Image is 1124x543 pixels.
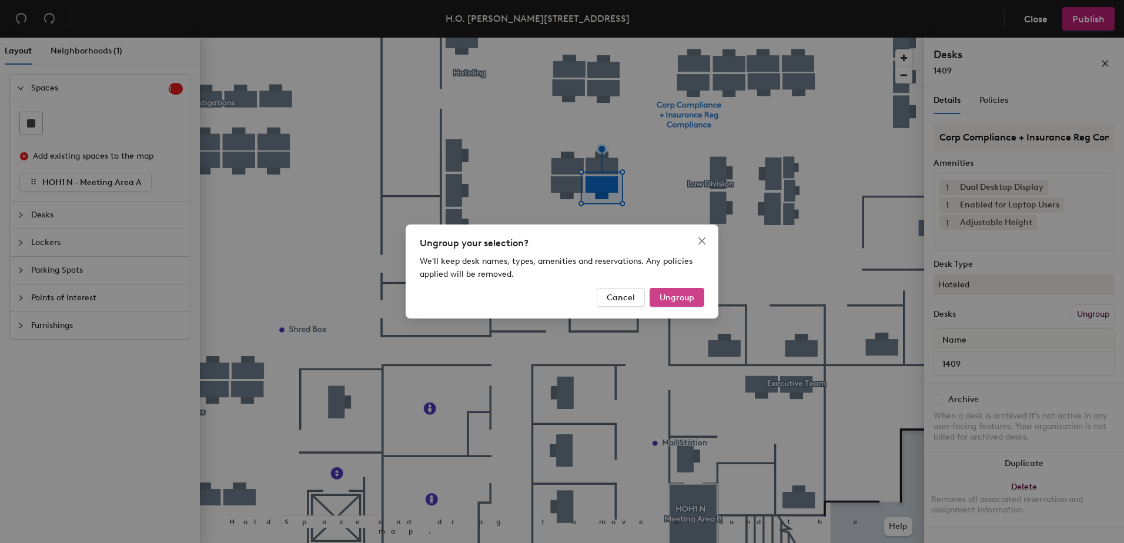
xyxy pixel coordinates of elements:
div: Ungroup your selection? [420,236,704,250]
button: Cancel [597,288,645,307]
button: Close [693,232,711,250]
span: close [697,236,707,246]
span: Cancel [607,293,635,303]
button: Ungroup [650,288,704,307]
span: We'll keep desk names, types, amenities and reservations. Any policies applied will be removed. [420,256,693,279]
span: Ungroup [660,293,694,303]
span: Close [693,236,711,246]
